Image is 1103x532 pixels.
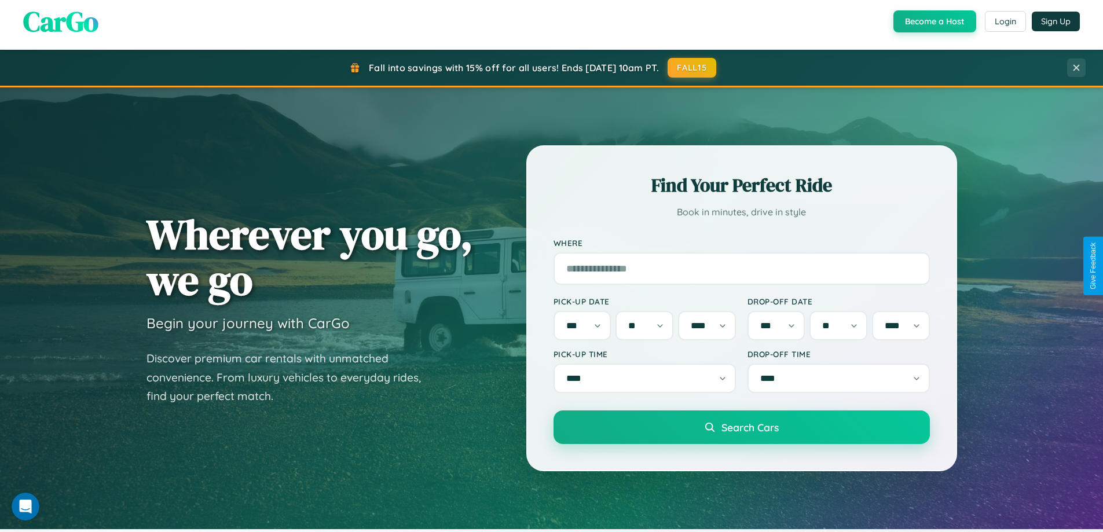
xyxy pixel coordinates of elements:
button: Login [985,11,1026,32]
label: Drop-off Time [747,349,930,359]
span: CarGo [23,2,98,41]
button: FALL15 [668,58,716,78]
button: Become a Host [893,10,976,32]
h1: Wherever you go, we go [146,211,473,303]
button: Sign Up [1032,12,1080,31]
p: Book in minutes, drive in style [554,204,930,221]
h2: Find Your Perfect Ride [554,173,930,198]
label: Where [554,238,930,248]
span: Fall into savings with 15% off for all users! Ends [DATE] 10am PT. [369,62,659,74]
label: Pick-up Date [554,296,736,306]
p: Discover premium car rentals with unmatched convenience. From luxury vehicles to everyday rides, ... [146,349,436,406]
label: Pick-up Time [554,349,736,359]
span: Search Cars [721,421,779,434]
div: Give Feedback [1089,243,1097,289]
label: Drop-off Date [747,296,930,306]
h3: Begin your journey with CarGo [146,314,350,332]
iframe: Intercom live chat [12,493,39,520]
button: Search Cars [554,410,930,444]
